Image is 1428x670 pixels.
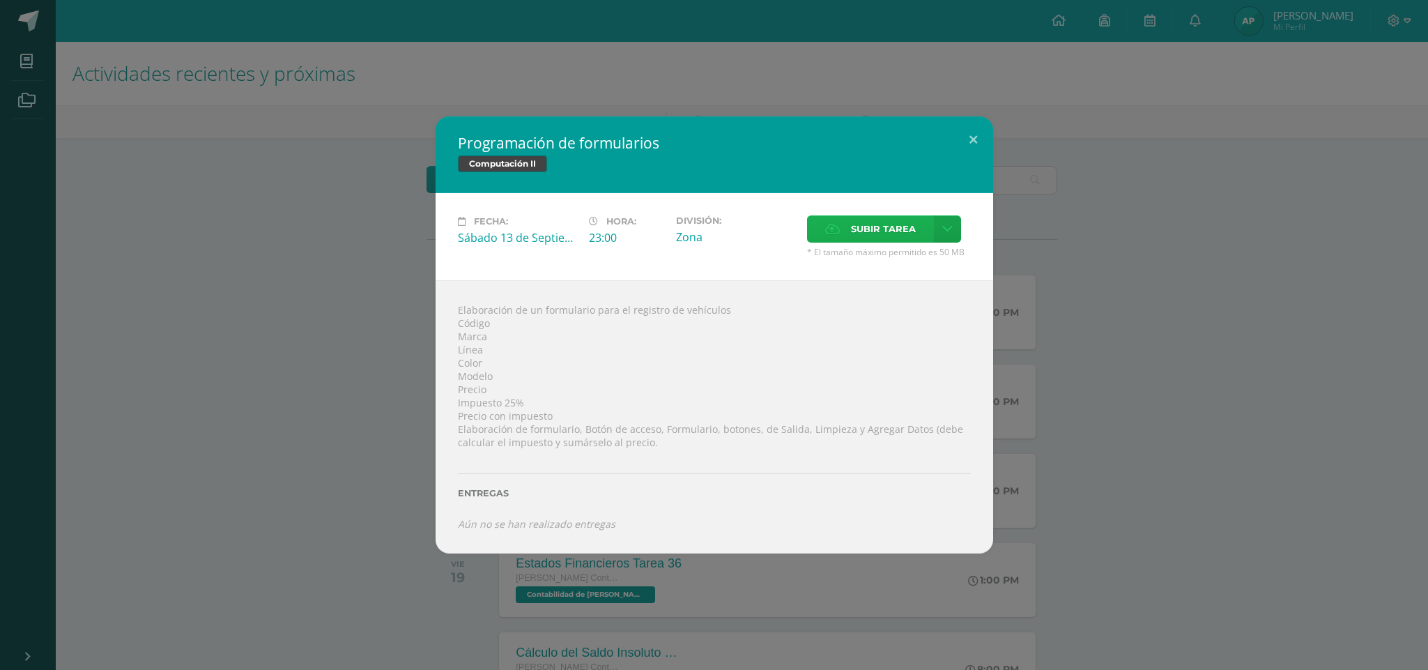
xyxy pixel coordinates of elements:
[589,230,665,245] div: 23:00
[676,215,796,226] label: División:
[458,517,615,531] i: Aún no se han realizado entregas
[851,216,916,242] span: Subir tarea
[676,229,796,245] div: Zona
[458,488,971,498] label: Entregas
[436,280,993,554] div: Elaboración de un formulario para el registro de vehículos Código Marca Línea Color Modelo Precio...
[458,133,971,153] h2: Programación de formularios
[474,216,508,227] span: Fecha:
[458,155,547,172] span: Computación II
[606,216,636,227] span: Hora:
[458,230,578,245] div: Sábado 13 de Septiembre
[807,246,971,258] span: * El tamaño máximo permitido es 50 MB
[953,116,993,164] button: Close (Esc)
